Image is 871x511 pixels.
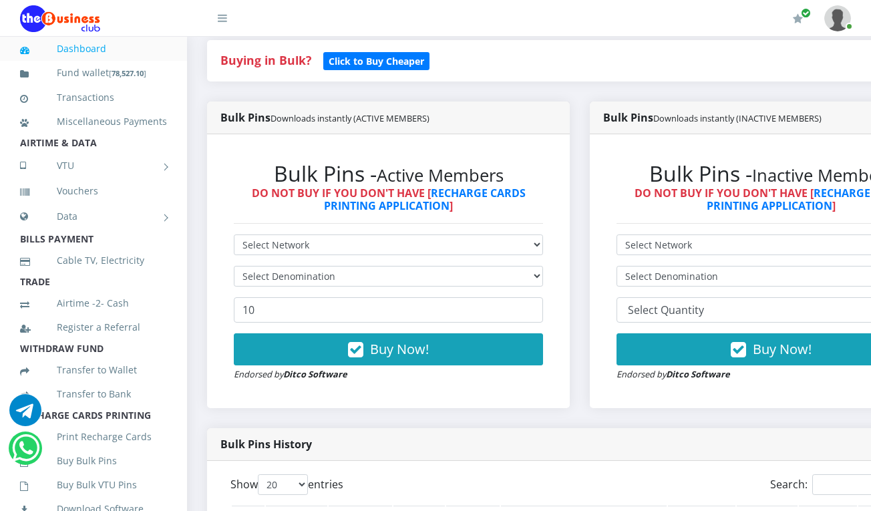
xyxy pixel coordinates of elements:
span: Buy Now! [370,340,429,358]
span: Renew/Upgrade Subscription [801,8,811,18]
a: RECHARGE CARDS PRINTING APPLICATION [324,186,526,213]
strong: Buying in Bulk? [220,52,311,68]
a: Miscellaneous Payments [20,106,167,137]
a: Chat for support [9,404,41,426]
strong: Bulk Pins History [220,437,312,452]
input: Enter Quantity [234,297,543,323]
a: Transfer to Wallet [20,355,167,385]
a: VTU [20,149,167,182]
strong: Ditco Software [283,368,347,380]
small: Endorsed by [617,368,730,380]
small: Active Members [377,164,504,187]
strong: Bulk Pins [603,110,822,125]
small: [ ] [109,68,146,78]
a: Fund wallet[78,527.10] [20,57,167,89]
img: Logo [20,5,100,32]
small: Downloads instantly (ACTIVE MEMBERS) [271,112,429,124]
a: Dashboard [20,33,167,64]
a: Print Recharge Cards [20,421,167,452]
span: Buy Now! [753,340,812,358]
a: Buy Bulk VTU Pins [20,470,167,500]
a: Airtime -2- Cash [20,288,167,319]
b: 78,527.10 [112,68,144,78]
strong: DO NOT BUY IF YOU DON'T HAVE [ ] [252,186,526,213]
a: Register a Referral [20,312,167,343]
small: Downloads instantly (INACTIVE MEMBERS) [653,112,822,124]
small: Endorsed by [234,368,347,380]
b: Click to Buy Cheaper [329,55,424,67]
i: Renew/Upgrade Subscription [793,13,803,24]
img: User [824,5,851,31]
a: Vouchers [20,176,167,206]
a: Buy Bulk Pins [20,446,167,476]
label: Show entries [230,474,343,495]
a: Click to Buy Cheaper [323,52,429,68]
strong: Bulk Pins [220,110,429,125]
h2: Bulk Pins - [234,161,543,186]
a: Data [20,200,167,233]
a: Chat for support [12,442,39,464]
a: Transactions [20,82,167,113]
strong: Ditco Software [666,368,730,380]
select: Showentries [258,474,308,495]
a: Cable TV, Electricity [20,245,167,276]
button: Buy Now! [234,333,543,365]
a: Transfer to Bank [20,379,167,409]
